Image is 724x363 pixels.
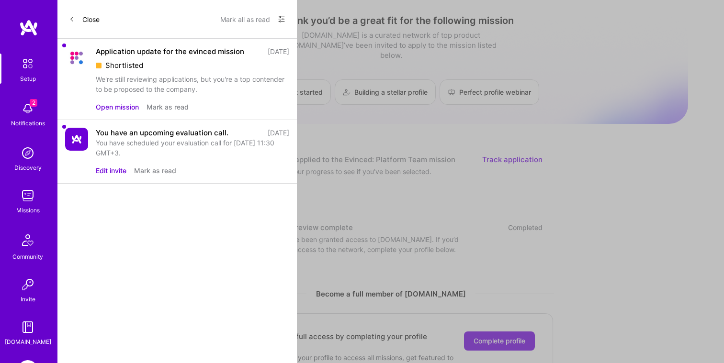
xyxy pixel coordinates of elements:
button: Open mission [96,102,139,112]
img: Community [16,229,39,252]
img: guide book [18,318,37,337]
div: Missions [16,205,40,215]
div: Discovery [14,163,42,173]
div: Community [12,252,43,262]
img: teamwork [18,186,37,205]
div: You have an upcoming evaluation call. [96,128,228,138]
div: [DATE] [268,46,289,56]
button: Edit invite [96,165,126,176]
img: discovery [18,143,37,163]
div: Application update for the evinced mission [96,46,244,56]
button: Close [69,11,100,27]
div: Setup [20,74,36,84]
div: Invite [21,294,35,304]
button: Mark as read [134,165,176,176]
button: Mark as read [147,102,189,112]
div: We're still reviewing applications, but you're a top contender to be proposed to the company. [96,74,289,94]
div: [DOMAIN_NAME] [5,337,51,347]
img: Company Logo [65,46,88,69]
div: You have scheduled your evaluation call for [DATE] 11:30 GMT+3. [96,138,289,158]
img: setup [18,54,38,74]
button: Mark all as read [220,11,270,27]
img: Invite [18,275,37,294]
img: logo [19,19,38,36]
div: Shortlisted [96,60,289,70]
img: Company Logo [65,128,88,151]
div: [DATE] [268,128,289,138]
